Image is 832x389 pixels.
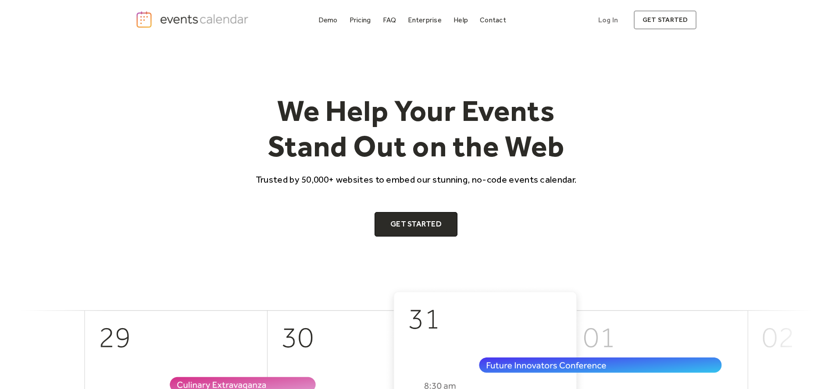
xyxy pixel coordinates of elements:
[379,14,400,26] a: FAQ
[453,18,468,22] div: Help
[404,14,445,26] a: Enterprise
[350,18,371,22] div: Pricing
[136,11,251,28] a: home
[315,14,341,26] a: Demo
[383,18,396,22] div: FAQ
[248,173,585,186] p: Trusted by 50,000+ websites to embed our stunning, no-code events calendar.
[450,14,471,26] a: Help
[375,212,457,237] a: Get Started
[248,93,585,164] h1: We Help Your Events Stand Out on the Web
[480,18,506,22] div: Contact
[476,14,510,26] a: Contact
[589,11,627,29] a: Log In
[346,14,375,26] a: Pricing
[634,11,696,29] a: get started
[408,18,441,22] div: Enterprise
[318,18,338,22] div: Demo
